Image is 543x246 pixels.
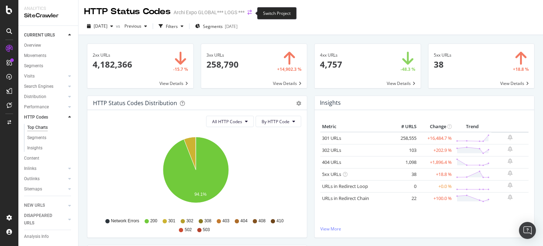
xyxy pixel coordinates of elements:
[24,155,39,162] div: Content
[320,98,341,108] h4: Insights
[203,227,210,233] span: 503
[24,175,40,183] div: Outlinks
[203,23,223,29] span: Segments
[390,132,418,144] td: 258,555
[508,194,513,200] div: bell-plus
[508,182,513,188] div: bell-plus
[111,218,139,224] span: Network Errors
[116,23,122,29] span: vs
[24,12,72,20] div: SiteCrawler
[418,144,454,156] td: +202.9 %
[150,218,157,224] span: 200
[212,119,242,125] span: All HTTP Codes
[390,156,418,168] td: 1,098
[322,159,341,165] a: 404 URLs
[322,183,368,189] a: URLs in Redirect Loop
[24,93,66,101] a: Distribution
[122,21,150,32] button: Previous
[322,195,369,201] a: URLs in Redirect Chain
[24,233,73,240] a: Analysis Info
[27,134,73,142] a: Segments
[24,155,73,162] a: Content
[24,114,48,121] div: HTTP Codes
[24,93,46,101] div: Distribution
[508,158,513,164] div: bell-plus
[24,42,41,49] div: Overview
[262,119,290,125] span: By HTTP Code
[185,227,192,233] span: 502
[24,212,60,227] div: DISAPPEARED URLS
[390,144,418,156] td: 103
[322,135,341,141] a: 301 URLs
[24,202,45,209] div: NEW URLS
[24,32,66,39] a: CURRENT URLS
[257,7,297,19] div: Switch Project
[24,83,53,90] div: Search Engines
[27,144,73,152] a: Insights
[93,99,177,107] div: HTTP Status Codes Distribution
[24,52,46,59] div: Movements
[256,116,301,127] button: By HTTP Code
[24,42,73,49] a: Overview
[24,62,43,70] div: Segments
[24,165,36,172] div: Inlinks
[519,222,536,239] div: Open Intercom Messenger
[84,21,116,32] button: [DATE]
[24,32,55,39] div: CURRENT URLS
[418,132,454,144] td: +16,484.7 %
[24,73,66,80] a: Visits
[93,133,299,215] svg: A chart.
[24,233,49,240] div: Analysis Info
[390,168,418,180] td: 38
[24,175,66,183] a: Outlinks
[24,165,66,172] a: Inlinks
[24,202,66,209] a: NEW URLS
[24,199,73,206] a: Url Explorer
[24,83,66,90] a: Search Engines
[168,218,175,224] span: 301
[24,114,66,121] a: HTTP Codes
[156,21,186,32] button: Filters
[390,121,418,132] th: # URLS
[24,6,72,12] div: Analytics
[24,199,46,206] div: Url Explorer
[276,218,284,224] span: 410
[247,10,252,15] div: arrow-right-arrow-left
[24,103,66,111] a: Performance
[418,192,454,204] td: +100.0 %
[508,170,513,176] div: bell-plus
[418,180,454,192] td: +0.0 %
[418,156,454,168] td: +1,896.4 %
[194,192,206,197] text: 94.1%
[225,23,238,29] div: [DATE]
[222,218,229,224] span: 403
[320,226,529,232] a: View More
[27,124,48,131] div: Top Charts
[390,180,418,192] td: 0
[27,144,42,152] div: Insights
[27,124,73,131] a: Top Charts
[418,121,454,132] th: Change
[296,101,301,106] div: gear
[454,121,491,132] th: Trend
[320,121,390,132] th: Metric
[24,103,49,111] div: Performance
[322,171,341,177] a: 5xx URLs
[122,23,141,29] span: Previous
[192,21,240,32] button: Segments[DATE]
[508,135,513,140] div: bell-plus
[27,134,46,142] div: Segments
[24,212,66,227] a: DISAPPEARED URLS
[24,185,42,193] div: Sitemaps
[322,147,341,153] a: 302 URLs
[166,23,178,29] div: Filters
[24,73,35,80] div: Visits
[24,62,73,70] a: Segments
[418,168,454,180] td: +18.8 %
[508,146,513,152] div: bell-plus
[84,6,171,18] div: HTTP Status Codes
[204,218,211,224] span: 308
[258,218,265,224] span: 408
[240,218,247,224] span: 404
